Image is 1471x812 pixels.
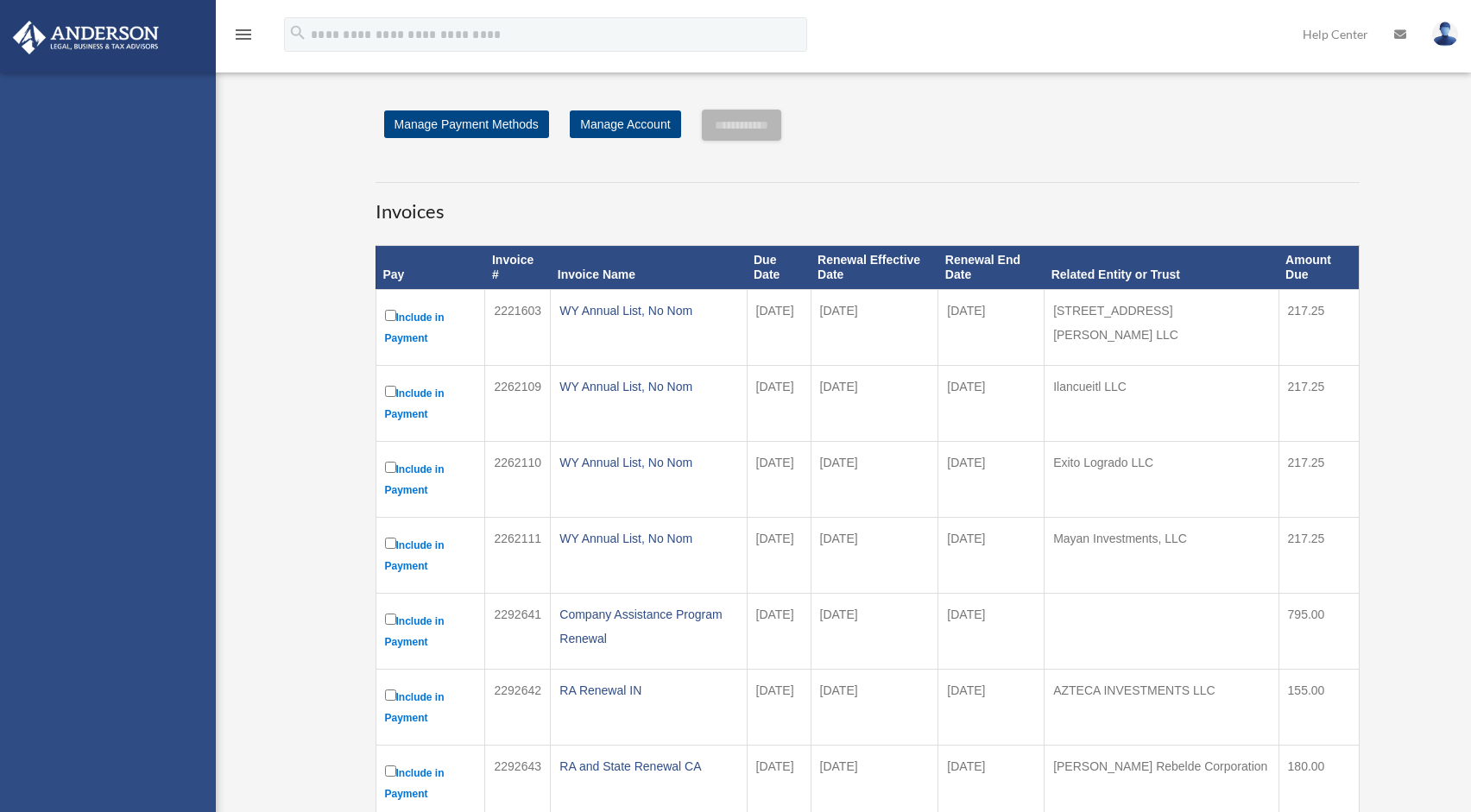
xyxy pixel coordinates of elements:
[747,518,811,594] td: [DATE]
[1278,246,1359,290] th: Amount Due
[559,678,737,702] div: RA Renewal IN
[485,670,551,746] td: 2292642
[385,310,396,321] input: Include in Payment
[811,670,938,746] td: [DATE]
[385,534,477,576] label: Include in Payment
[485,594,551,670] td: 2292641
[551,246,747,290] th: Invoice Name
[385,538,396,549] input: Include in Payment
[1278,442,1359,518] td: 217.25
[385,765,396,777] input: Include in Payment
[747,366,811,442] td: [DATE]
[1278,366,1359,442] td: 217.25
[938,246,1045,290] th: Renewal End Date
[938,594,1045,670] td: [DATE]
[747,290,811,366] td: [DATE]
[1432,22,1458,47] img: User Pic
[385,462,396,473] input: Include in Payment
[385,610,477,652] label: Include in Payment
[385,386,396,397] input: Include in Payment
[1045,290,1278,366] td: [STREET_ADDRESS][PERSON_NAME] LLC
[485,442,551,518] td: 2262110
[811,594,938,670] td: [DATE]
[233,30,254,45] a: menu
[1278,290,1359,366] td: 217.25
[288,23,307,42] i: search
[385,458,477,500] label: Include in Payment
[811,246,938,290] th: Renewal Effective Date
[938,290,1045,366] td: [DATE]
[938,442,1045,518] td: [DATE]
[485,246,551,290] th: Invoice #
[938,670,1045,746] td: [DATE]
[1045,366,1278,442] td: Ilancueitl LLC
[385,689,396,701] input: Include in Payment
[1045,442,1278,518] td: Exito Logrado LLC
[485,290,551,366] td: 2221603
[559,299,737,323] div: WY Annual List, No Nom
[385,686,477,728] label: Include in Payment
[385,614,396,625] input: Include in Payment
[811,366,938,442] td: [DATE]
[485,518,551,594] td: 2262111
[8,21,164,54] img: Anderson Advisors Platinum Portal
[747,442,811,518] td: [DATE]
[1278,594,1359,670] td: 795.00
[747,246,811,290] th: Due Date
[385,382,477,425] label: Include in Payment
[384,110,549,138] a: Manage Payment Methods
[811,290,938,366] td: [DATE]
[1045,670,1278,746] td: AZTECA INVESTMENTS LLC
[938,366,1045,442] td: [DATE]
[811,518,938,594] td: [DATE]
[938,518,1045,594] td: [DATE]
[376,246,485,290] th: Pay
[570,110,680,138] a: Manage Account
[233,24,254,45] i: menu
[385,762,477,804] label: Include in Payment
[1045,518,1278,594] td: Mayan Investments, LLC
[1045,246,1278,290] th: Related Entity or Trust
[559,375,737,399] div: WY Annual List, No Nom
[376,182,1360,225] h3: Invoices
[559,602,737,651] div: Company Assistance Program Renewal
[811,442,938,518] td: [DATE]
[1278,670,1359,746] td: 155.00
[747,594,811,670] td: [DATE]
[559,754,737,778] div: RA and State Renewal CA
[1278,518,1359,594] td: 217.25
[485,366,551,442] td: 2262109
[559,526,737,551] div: WY Annual List, No Nom
[385,306,477,349] label: Include in Payment
[747,670,811,746] td: [DATE]
[559,450,737,475] div: WY Annual List, No Nom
